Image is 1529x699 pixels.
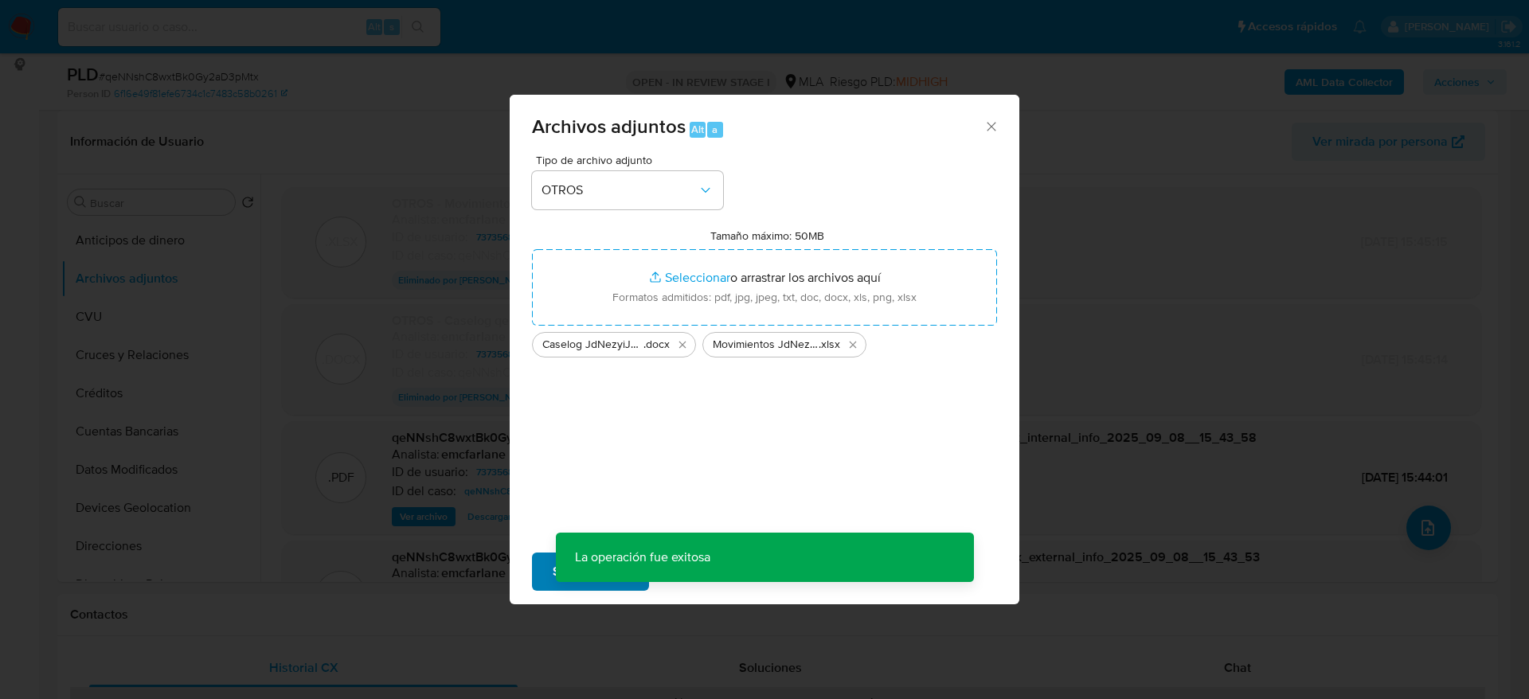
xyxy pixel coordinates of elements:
[673,335,692,354] button: Eliminar Caselog JdNezyiJEjrEZZlxIHTe9Qg1.docx
[542,337,643,353] span: Caselog JdNezyiJEjrEZZlxIHTe9Qg1
[542,182,698,198] span: OTROS
[710,228,824,243] label: Tamaño máximo: 50MB
[843,335,862,354] button: Eliminar Movimientos JdNezyiJEjrEZZlxIHTe9Qg1.xlsx
[676,554,728,589] span: Cancelar
[532,112,686,140] span: Archivos adjuntos
[712,122,718,137] span: a
[536,154,727,166] span: Tipo de archivo adjunto
[691,122,704,137] span: Alt
[983,119,998,133] button: Cerrar
[713,337,819,353] span: Movimientos JdNezyiJEjrEZZlxIHTe9Qg1
[532,326,997,357] ul: Archivos seleccionados
[532,553,649,591] button: Subir archivo
[819,337,840,353] span: .xlsx
[643,337,670,353] span: .docx
[553,554,628,589] span: Subir archivo
[532,171,723,209] button: OTROS
[556,533,729,582] p: La operación fue exitosa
